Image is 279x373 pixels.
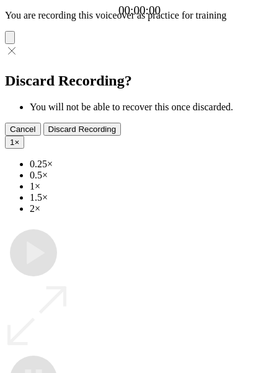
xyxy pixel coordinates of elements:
p: You are recording this voiceover as practice for training [5,10,274,21]
button: 1× [5,136,24,149]
li: 0.5× [30,170,274,181]
li: 1× [30,181,274,192]
h2: Discard Recording? [5,72,274,89]
li: You will not be able to recover this once discarded. [30,102,274,113]
li: 0.25× [30,159,274,170]
li: 2× [30,203,274,214]
a: 00:00:00 [118,4,161,17]
button: Discard Recording [43,123,122,136]
li: 1.5× [30,192,274,203]
button: Cancel [5,123,41,136]
span: 1 [10,138,14,147]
